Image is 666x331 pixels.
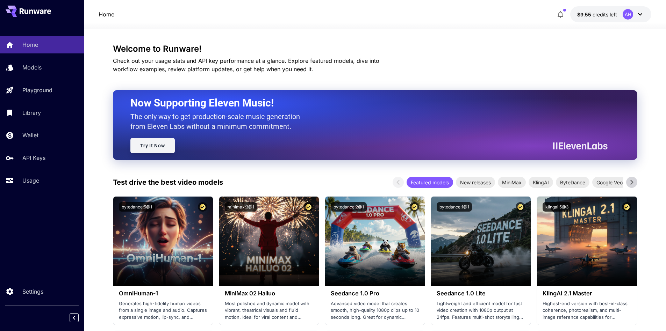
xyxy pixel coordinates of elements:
p: Wallet [22,131,38,139]
button: bytedance:1@1 [437,202,472,212]
p: Generates high-fidelity human videos from a single image and audio. Captures expressive motion, l... [119,300,207,321]
button: Collapse sidebar [70,313,79,322]
img: alt [431,197,531,286]
div: AH [623,9,633,20]
button: klingai:5@3 [543,202,571,212]
span: credits left [593,12,617,17]
span: KlingAI [529,179,553,186]
p: Test drive the best video models [113,177,223,187]
span: Featured models [407,179,453,186]
div: New releases [456,177,495,188]
p: Playground [22,86,52,94]
img: alt [325,197,425,286]
img: alt [113,197,213,286]
h3: Welcome to Runware! [113,44,637,54]
p: Usage [22,176,39,185]
h3: Seedance 1.0 Pro [331,290,419,297]
a: Home [99,10,114,19]
p: Most polished and dynamic model with vibrant, theatrical visuals and fluid motion. Ideal for vira... [225,300,313,321]
p: Highest-end version with best-in-class coherence, photorealism, and multi-image reference capabil... [543,300,631,321]
button: bytedance:2@1 [331,202,367,212]
p: Advanced video model that creates smooth, high-quality 1080p clips up to 10 seconds long. Great f... [331,300,419,321]
button: Certified Model – Vetted for best performance and includes a commercial license. [410,202,419,212]
button: Certified Model – Vetted for best performance and includes a commercial license. [622,202,631,212]
p: Models [22,63,42,72]
span: $9.55 [577,12,593,17]
h2: Now Supporting Eleven Music! [130,96,602,110]
div: Featured models [407,177,453,188]
h3: Seedance 1.0 Lite [437,290,525,297]
div: KlingAI [529,177,553,188]
button: minimax:3@1 [225,202,257,212]
nav: breadcrumb [99,10,114,19]
button: Certified Model – Vetted for best performance and includes a commercial license. [198,202,207,212]
p: Lightweight and efficient model for fast video creation with 1080p output at 24fps. Features mult... [437,300,525,321]
p: Library [22,109,41,117]
div: ByteDance [556,177,589,188]
span: New releases [456,179,495,186]
button: $9.54535AH [570,6,651,22]
p: API Keys [22,154,45,162]
button: Certified Model – Vetted for best performance and includes a commercial license. [516,202,525,212]
p: Settings [22,287,43,296]
div: Google Veo [592,177,627,188]
div: Collapse sidebar [75,311,84,324]
h3: KlingAI 2.1 Master [543,290,631,297]
img: alt [219,197,319,286]
img: alt [537,197,637,286]
p: The only way to get production-scale music generation from Eleven Labs without a minimum commitment. [130,112,305,131]
span: Google Veo [592,179,627,186]
span: ByteDance [556,179,589,186]
span: MiniMax [498,179,526,186]
div: MiniMax [498,177,526,188]
a: Try It Now [130,138,175,153]
div: $9.54535 [577,11,617,18]
h3: MiniMax 02 Hailuo [225,290,313,297]
button: Certified Model – Vetted for best performance and includes a commercial license. [304,202,313,212]
span: Check out your usage stats and API key performance at a glance. Explore featured models, dive int... [113,57,379,73]
p: Home [22,41,38,49]
h3: OmniHuman‑1 [119,290,207,297]
button: bytedance:5@1 [119,202,155,212]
